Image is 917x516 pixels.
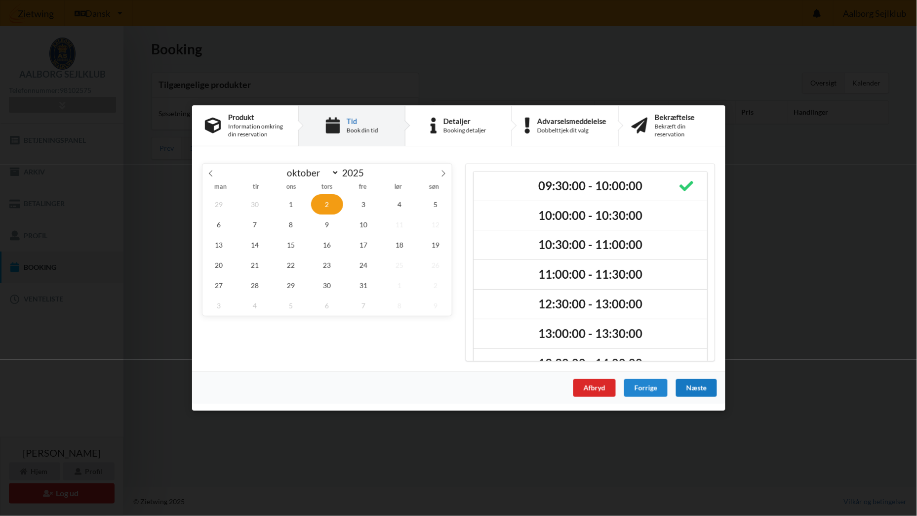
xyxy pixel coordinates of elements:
span: oktober 29, 2025 [275,275,307,296]
input: Year [339,167,372,178]
span: fre [345,184,380,191]
span: oktober 23, 2025 [311,255,343,275]
span: man [202,184,238,191]
span: oktober 8, 2025 [275,215,307,235]
span: november 5, 2025 [275,296,307,316]
span: oktober 24, 2025 [347,255,379,275]
span: oktober 12, 2025 [419,215,452,235]
span: lør [380,184,416,191]
span: oktober 26, 2025 [419,255,452,275]
div: Dobbelttjek dit valg [537,127,606,134]
span: oktober 16, 2025 [311,235,343,255]
h2: 11:00:00 - 11:30:00 [480,267,700,282]
div: Afbryd [573,379,615,397]
span: november 7, 2025 [347,296,379,316]
span: oktober 1, 2025 [275,194,307,215]
span: tors [309,184,345,191]
h2: 10:30:00 - 11:00:00 [480,238,700,253]
span: november 2, 2025 [419,275,452,296]
span: oktober 7, 2025 [239,215,271,235]
span: november 3, 2025 [202,296,235,316]
span: oktober 6, 2025 [202,215,235,235]
div: Tid [346,117,378,125]
div: Produkt [228,113,285,121]
span: tir [238,184,274,191]
span: november 4, 2025 [239,296,271,316]
div: Bekræftelse [655,113,713,121]
span: oktober 15, 2025 [275,235,307,255]
span: oktober 3, 2025 [347,194,379,215]
span: oktober 21, 2025 [239,255,271,275]
span: søn [416,184,451,191]
h2: 12:30:00 - 13:00:00 [480,297,700,312]
div: Book din tid [346,127,378,134]
h2: 09:30:00 - 10:00:00 [480,178,700,194]
span: oktober 25, 2025 [383,255,416,275]
span: november 9, 2025 [419,296,452,316]
div: Forrige [624,379,667,397]
div: Information omkring din reservation [228,123,285,138]
span: oktober 17, 2025 [347,235,379,255]
span: november 8, 2025 [383,296,416,316]
span: oktober 20, 2025 [202,255,235,275]
span: oktober 2, 2025 [311,194,343,215]
span: oktober 13, 2025 [202,235,235,255]
span: oktober 22, 2025 [275,255,307,275]
div: Næste [676,379,717,397]
span: oktober 4, 2025 [383,194,416,215]
span: november 6, 2025 [311,296,343,316]
select: Month [282,167,339,179]
span: oktober 19, 2025 [419,235,452,255]
span: oktober 27, 2025 [202,275,235,296]
h2: 13:00:00 - 13:30:00 [480,326,700,342]
div: Booking detaljer [443,127,486,134]
h2: 10:00:00 - 10:30:00 [480,208,700,223]
span: september 29, 2025 [202,194,235,215]
span: september 30, 2025 [239,194,271,215]
div: Detaljer [443,117,486,125]
span: oktober 10, 2025 [347,215,379,235]
span: oktober 11, 2025 [383,215,416,235]
span: oktober 9, 2025 [311,215,343,235]
span: oktober 5, 2025 [419,194,452,215]
span: ons [274,184,309,191]
span: oktober 28, 2025 [239,275,271,296]
h2: 13:30:00 - 14:00:00 [480,356,700,371]
span: oktober 18, 2025 [383,235,416,255]
span: november 1, 2025 [383,275,416,296]
span: oktober 31, 2025 [347,275,379,296]
span: oktober 30, 2025 [311,275,343,296]
div: Bekræft din reservation [655,123,713,138]
span: oktober 14, 2025 [239,235,271,255]
div: Advarselsmeddelelse [537,117,606,125]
